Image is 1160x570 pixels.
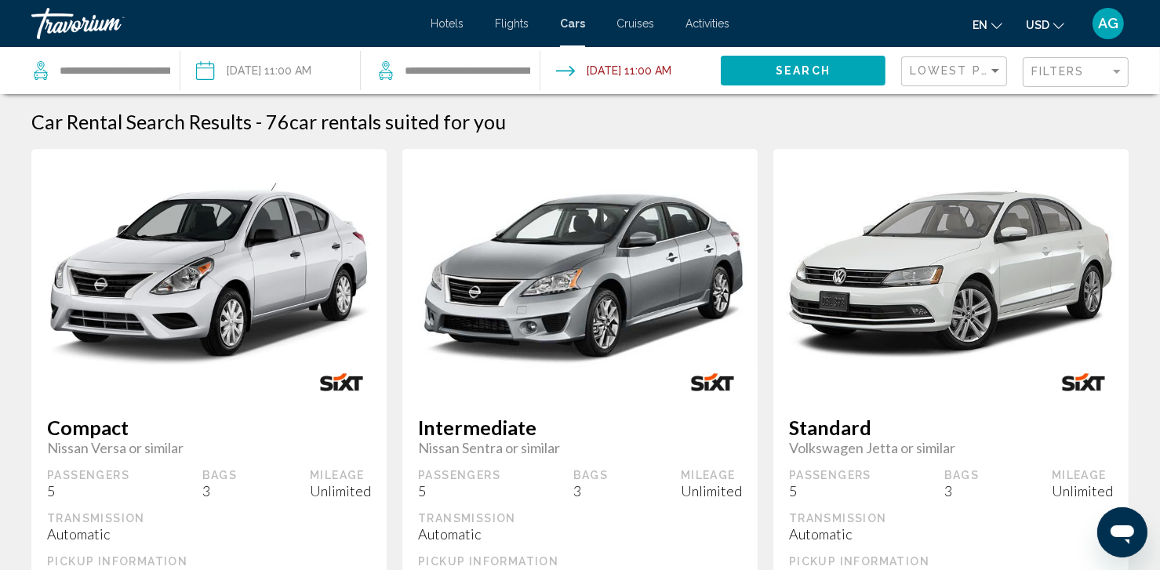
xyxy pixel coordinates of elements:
[910,64,1011,77] span: Lowest Price
[944,468,980,482] div: Bags
[789,439,1113,456] span: Volkswagen Jetta or similar
[685,17,729,30] a: Activities
[681,468,742,482] div: Mileage
[418,416,742,439] span: Intermediate
[47,511,371,525] div: Transmission
[573,482,609,499] div: 3
[789,525,1113,543] div: Automatic
[773,183,1129,365] img: primary.png
[1088,7,1129,40] button: User Menu
[418,554,742,568] div: Pickup Information
[418,468,500,482] div: Passengers
[289,110,506,133] span: car rentals suited for you
[1098,16,1118,31] span: AG
[910,65,1002,78] mat-select: Sort by
[47,439,371,456] span: Nissan Versa or similar
[789,416,1113,439] span: Standard
[1023,56,1129,89] button: Filter
[47,525,371,543] div: Automatic
[1052,468,1113,482] div: Mileage
[667,365,758,400] img: SIXT
[418,511,742,525] div: Transmission
[31,8,415,39] a: Travorium
[944,482,980,499] div: 3
[1038,365,1129,400] img: SIXT
[202,468,238,482] div: Bags
[1026,13,1064,36] button: Change currency
[789,511,1113,525] div: Transmission
[431,17,464,30] a: Hotels
[31,110,252,133] h1: Car Rental Search Results
[202,482,238,499] div: 3
[573,468,609,482] div: Bags
[310,468,371,482] div: Mileage
[310,482,371,499] div: Unlimited
[418,439,742,456] span: Nissan Sentra or similar
[1026,19,1049,31] span: USD
[1031,65,1085,78] span: Filters
[47,554,371,568] div: Pickup Information
[196,47,311,94] button: Pickup date: Aug 18, 2025 11:00 AM
[266,110,506,133] h2: 76
[296,365,387,400] img: SIXT
[789,468,871,482] div: Passengers
[31,173,387,376] img: primary.png
[616,17,654,30] a: Cruises
[402,145,758,405] img: primary.png
[789,482,871,499] div: 5
[776,65,831,78] span: Search
[973,19,987,31] span: en
[47,482,129,499] div: 5
[789,554,1113,568] div: Pickup Information
[47,416,371,439] span: Compact
[256,110,262,133] span: -
[681,482,742,499] div: Unlimited
[495,17,529,30] a: Flights
[556,47,671,94] button: Drop-off date: Aug 21, 2025 11:00 AM
[721,56,885,85] button: Search
[1052,482,1113,499] div: Unlimited
[418,482,500,499] div: 5
[47,468,129,482] div: Passengers
[973,13,1002,36] button: Change language
[1097,507,1147,557] iframe: Button to launch messaging window
[418,525,742,543] div: Automatic
[560,17,585,30] a: Cars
